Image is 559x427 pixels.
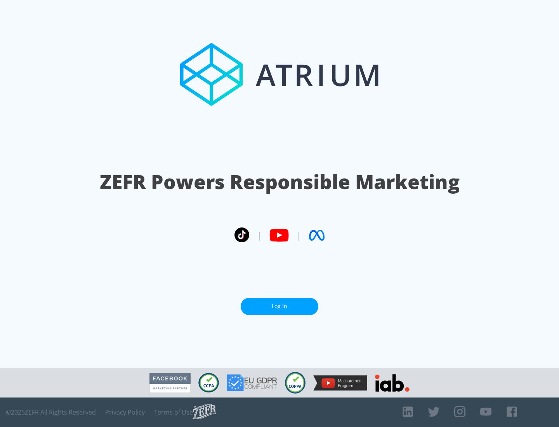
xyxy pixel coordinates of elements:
img: Facebook Marketing Partner [149,373,191,393]
span: © 2025 ZEFR All Rights Reserved [6,408,96,416]
a: Log In [241,298,318,315]
img: CCPA Compliant [198,373,219,392]
img: YouTube Measurement Program [313,375,367,391]
a: Terms of Use [154,408,193,416]
h1: ZEFR Powers Responsible Marketing [100,168,460,195]
span: | [297,229,301,241]
img: IAB [375,374,410,392]
span: | [257,229,262,241]
a: Privacy Policy [105,408,145,416]
img: GDPR Compliant [227,374,277,391]
img: COPPA Compliant [285,372,306,394]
